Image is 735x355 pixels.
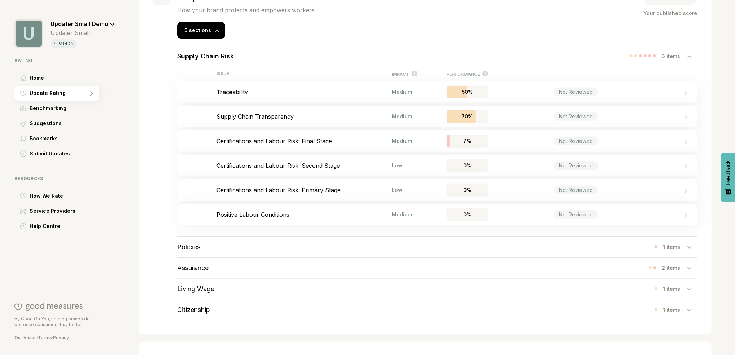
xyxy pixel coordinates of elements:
[14,58,115,63] div: Rating
[216,187,392,194] p: Certifications and Labour Risk: Primary Stage
[725,160,731,185] span: Feedback
[392,138,417,144] div: Medium
[447,135,488,148] div: 7%
[661,53,687,59] div: 6 items
[662,265,687,271] div: 2 items
[21,136,26,142] img: Bookmarks
[447,184,488,197] div: 0%
[20,75,26,81] img: Home
[663,244,687,250] div: 1 items
[392,71,417,77] div: IMPACT
[20,105,26,111] img: Benchmarking
[51,29,115,36] div: Updater Small
[216,71,392,77] div: ISSUE
[177,243,200,251] h3: Policies
[14,176,115,181] div: Resources
[177,285,214,293] h3: Living Wage
[392,162,417,168] div: Low
[30,74,44,82] span: Home
[30,222,60,231] span: Help Centre
[554,161,598,170] div: Not Reviewed
[14,70,115,86] a: HomeHome
[30,207,75,215] span: Service Providers
[216,211,392,218] p: Positive Labour Conditions
[30,192,63,200] span: How We Rate
[554,186,598,194] div: Not Reviewed
[177,6,315,14] p: How your brand protects and empowers workers
[447,208,488,221] div: 0%
[51,20,108,27] span: Updater Small Demo
[216,113,392,120] p: Supply Chain Transparency
[447,71,488,77] div: PERFORMANCE
[554,137,598,145] div: Not Reviewed
[447,86,488,98] div: 50%
[57,41,75,47] p: fashion
[392,211,417,218] div: Medium
[643,9,697,18] div: Your published score
[14,302,83,311] img: Good On You
[177,264,209,272] h3: Assurance
[20,120,26,127] img: Suggestions
[703,323,728,348] iframe: Website support platform help button
[216,137,392,145] p: Certifications and Labour Risk: Final Stage
[14,188,115,203] a: How We RateHow We Rate
[14,146,115,161] a: Submit UpdatesSubmit Updates
[30,89,66,97] span: Update Rating
[177,306,210,314] h3: Citizenship
[53,335,69,340] a: Privacy
[216,162,392,169] p: Certifications and Labour Risk: Second Stage
[663,286,687,292] div: 1 items
[20,223,27,230] img: Help Centre
[14,335,99,341] div: · ·
[14,335,37,340] a: Our Vision
[14,219,115,234] a: Help CentreHelp Centre
[216,88,392,96] p: Traceability
[14,203,115,219] a: Service ProvidersService Providers
[392,89,417,95] div: Medium
[554,88,598,96] div: Not Reviewed
[38,335,52,340] a: Terms
[30,119,62,128] span: Suggestions
[447,110,488,123] div: 70%
[14,116,115,131] a: SuggestionsSuggestions
[52,41,57,46] img: vertical icon
[14,316,99,328] p: by Good On You, helping brands do better so consumers buy better
[30,134,58,143] span: Bookmarks
[177,52,234,60] h3: Supply Chain Risk
[30,149,70,158] span: Submit Updates
[20,150,26,157] img: Submit Updates
[14,86,115,101] a: Update RatingUpdate Rating
[20,90,27,96] img: Update Rating
[30,104,66,113] span: Benchmarking
[20,208,26,214] img: Service Providers
[447,159,488,172] div: 0%
[20,193,27,199] img: How We Rate
[14,101,115,116] a: BenchmarkingBenchmarking
[721,153,735,202] button: Feedback - Show survey
[184,27,211,33] span: 5 sections
[663,307,687,313] div: 1 items
[392,113,417,119] div: Medium
[392,187,417,193] div: Low
[554,210,598,219] div: Not Reviewed
[554,112,598,121] div: Not Reviewed
[14,131,115,146] a: BookmarksBookmarks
